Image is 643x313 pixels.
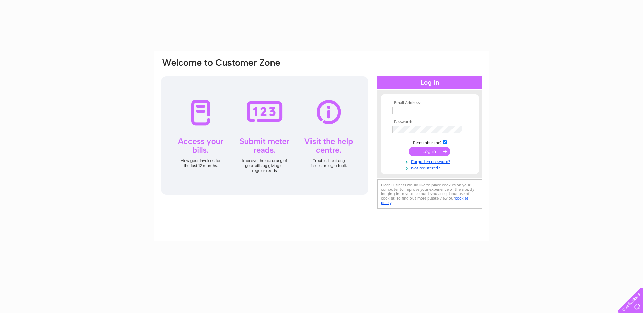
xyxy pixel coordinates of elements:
[377,179,482,209] div: Clear Business would like to place cookies on your computer to improve your experience of the sit...
[381,196,468,205] a: cookies policy
[390,101,469,105] th: Email Address:
[392,158,469,164] a: Forgotten password?
[390,139,469,145] td: Remember me?
[392,164,469,171] a: Not registered?
[409,147,450,156] input: Submit
[390,120,469,124] th: Password:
